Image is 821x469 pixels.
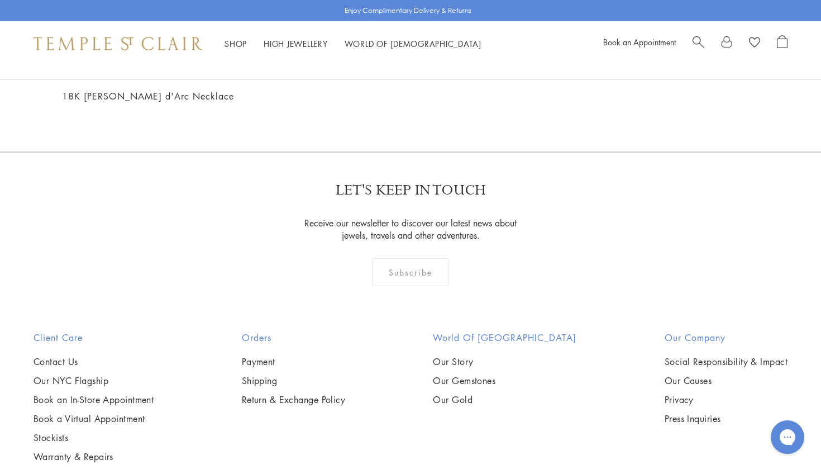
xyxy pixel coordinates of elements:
[665,331,787,344] h2: Our Company
[225,37,481,51] nav: Main navigation
[665,413,787,425] a: Press Inquiries
[34,394,154,406] a: Book an In-Store Appointment
[34,37,202,50] img: Temple St. Clair
[34,432,154,444] a: Stockists
[34,375,154,387] a: Our NYC Flagship
[665,394,787,406] a: Privacy
[433,375,576,387] a: Our Gemstones
[242,331,346,344] h2: Orders
[345,38,481,49] a: World of [DEMOGRAPHIC_DATA]World of [DEMOGRAPHIC_DATA]
[62,90,234,102] a: 18K [PERSON_NAME] d'Arc Necklace
[34,356,154,368] a: Contact Us
[665,375,787,387] a: Our Causes
[34,451,154,463] a: Warranty & Repairs
[777,35,787,52] a: Open Shopping Bag
[34,331,154,344] h2: Client Care
[749,35,760,52] a: View Wishlist
[345,5,471,16] p: Enjoy Complimentary Delivery & Returns
[433,394,576,406] a: Our Gold
[373,258,449,286] div: Subscribe
[34,413,154,425] a: Book a Virtual Appointment
[242,394,346,406] a: Return & Exchange Policy
[225,38,247,49] a: ShopShop
[603,36,676,48] a: Book an Appointment
[665,356,787,368] a: Social Responsibility & Impact
[336,181,486,200] p: LET'S KEEP IN TOUCH
[765,416,810,458] iframe: Gorgias live chat messenger
[242,356,346,368] a: Payment
[298,217,524,241] p: Receive our newsletter to discover our latest news about jewels, travels and other adventures.
[433,331,576,344] h2: World of [GEOGRAPHIC_DATA]
[693,35,704,52] a: Search
[433,356,576,368] a: Our Story
[264,38,328,49] a: High JewelleryHigh Jewellery
[242,375,346,387] a: Shipping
